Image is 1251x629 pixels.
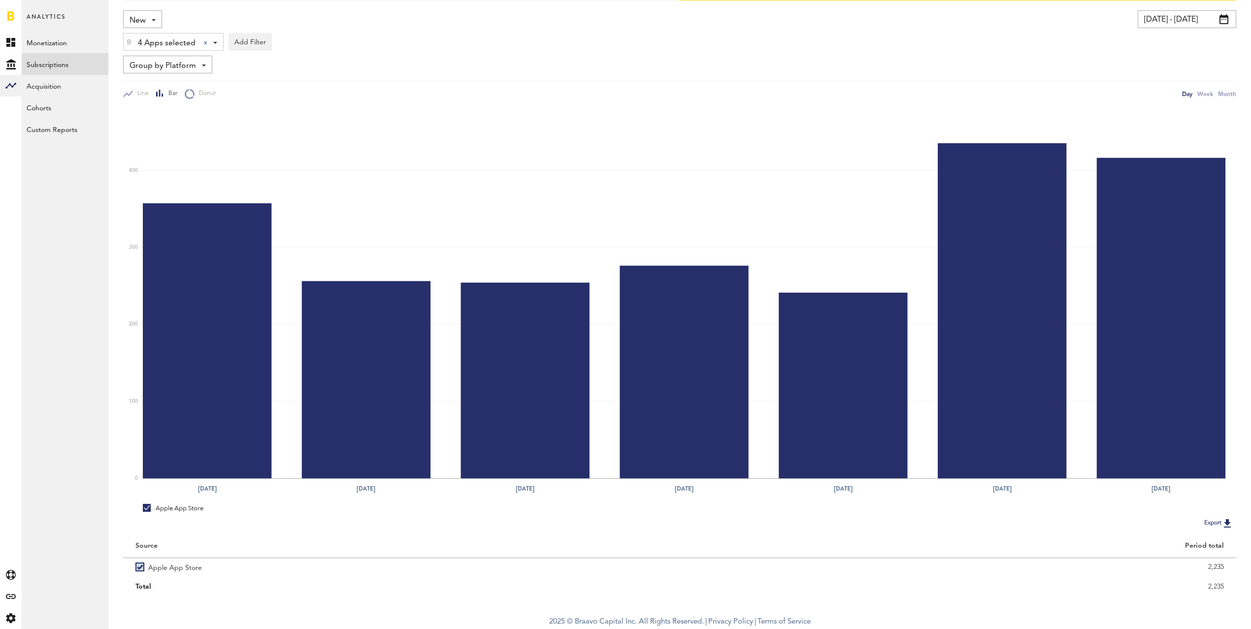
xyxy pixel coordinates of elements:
[124,33,134,50] div: Delete
[834,484,853,493] text: [DATE]
[516,484,535,493] text: [DATE]
[229,33,272,51] button: Add Filter
[126,38,132,45] img: trash_awesome_blue.svg
[692,560,1224,574] div: 2,235
[135,542,158,550] div: Source
[1197,89,1213,99] div: Week
[135,579,667,594] div: Total
[133,90,149,98] span: Line
[203,41,207,45] div: Clear
[692,542,1224,550] div: Period total
[195,90,216,98] span: Donut
[22,53,108,75] a: Subscriptions
[129,245,138,250] text: 300
[22,97,108,118] a: Cohorts
[164,90,177,98] span: Bar
[22,118,108,140] a: Custom Reports
[27,11,66,32] span: Analytics
[21,7,56,16] span: Support
[757,618,811,626] a: Terms of Service
[22,32,108,53] a: Monetization
[708,618,753,626] a: Privacy Policy
[1152,484,1171,493] text: [DATE]
[130,58,196,74] span: Group by Platform
[143,504,203,513] div: Apple App Store
[148,558,202,575] span: Apple App Store
[129,399,138,404] text: 100
[138,35,196,52] span: 4 Apps selected
[357,484,376,493] text: [DATE]
[1182,89,1192,99] div: Day
[1201,517,1236,530] button: Export
[675,484,694,493] text: [DATE]
[22,75,108,97] a: Acquisition
[135,476,138,481] text: 0
[129,322,138,327] text: 200
[692,579,1224,594] div: 2,235
[1218,89,1236,99] div: Month
[993,484,1012,493] text: [DATE]
[1221,517,1233,529] img: Export
[198,484,217,493] text: [DATE]
[129,168,138,173] text: 400
[130,12,146,29] span: New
